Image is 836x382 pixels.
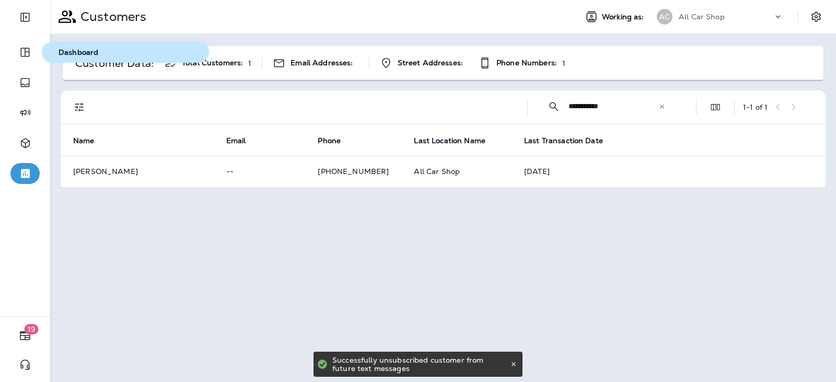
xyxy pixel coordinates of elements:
[42,42,209,63] button: Dashboard
[679,13,725,21] p: All Car Shop
[414,136,485,145] span: Last Location Name
[657,9,672,25] div: AC
[248,59,251,67] p: 1
[602,13,646,21] span: Working as:
[75,59,154,67] p: Customer Data:
[414,167,460,176] span: All Car Shop
[25,324,39,334] span: 19
[562,59,565,67] p: 1
[318,136,341,145] span: Phone
[743,103,768,111] div: 1 - 1 of 1
[226,167,293,176] p: --
[182,59,243,67] span: Total Customers:
[543,96,564,117] button: Collapse Search
[332,352,508,377] div: Successfully unsubscribed customer from future text messages
[807,7,826,26] button: Settings
[705,97,726,118] button: Edit Fields
[291,59,353,67] span: Email Addresses:
[76,9,146,25] p: Customers
[10,7,40,28] button: Expand Sidebar
[226,136,246,145] span: Email
[305,156,401,187] td: [PHONE_NUMBER]
[61,156,214,187] td: [PERSON_NAME]
[524,136,603,145] span: Last Transaction Date
[512,156,826,187] td: [DATE]
[69,97,90,118] button: Filters
[496,59,557,67] span: Phone Numbers:
[73,136,95,145] span: Name
[398,59,463,67] span: Street Addresses:
[46,48,205,57] span: Dashboard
